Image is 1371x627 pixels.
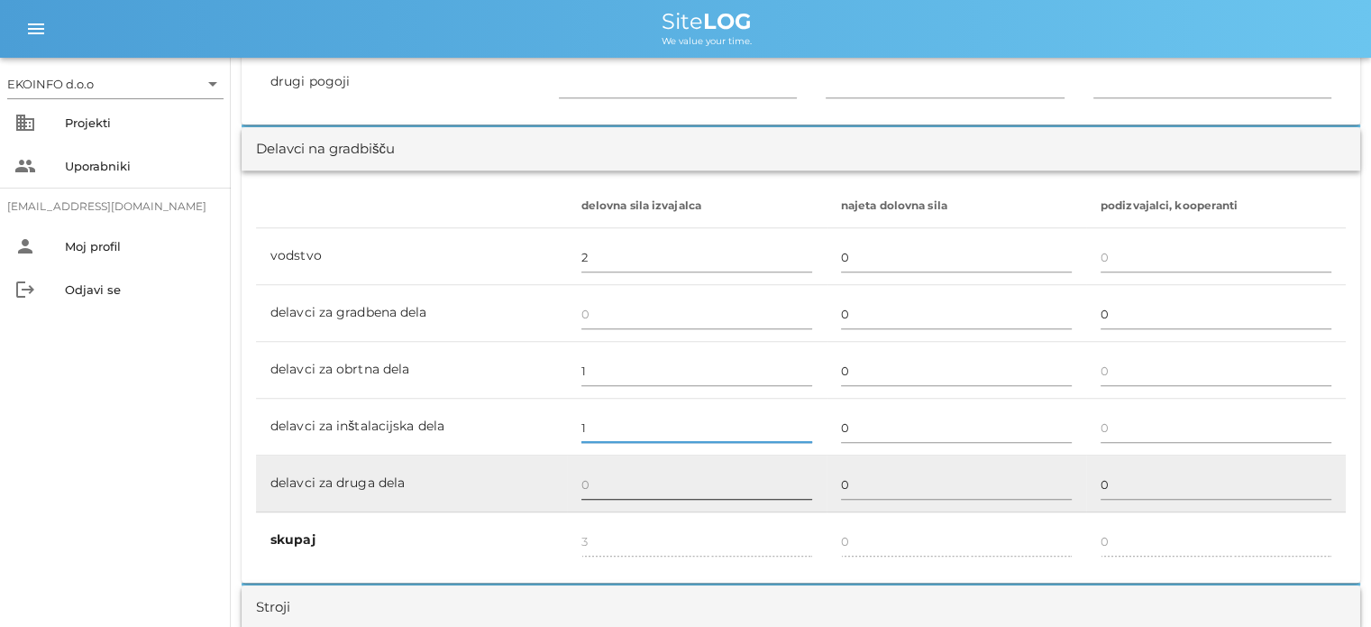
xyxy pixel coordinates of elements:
input: 0 [841,300,1072,328]
input: 0 [841,243,1072,272]
div: EKOINFO d.o.o [7,76,94,92]
input: 0 [1101,470,1331,499]
input: 0 [841,413,1072,442]
input: 0 [1101,413,1331,442]
span: Site [662,8,752,34]
div: Stroji [256,597,290,618]
input: 0 [1101,356,1331,385]
input: 0 [581,413,812,442]
div: Pripomoček za klepet [1281,540,1371,627]
i: business [14,112,36,134]
input: 0 [581,243,812,272]
i: arrow_drop_down [202,73,224,95]
input: 0 [841,470,1072,499]
td: vodstvo [256,228,567,285]
iframe: Chat Widget [1281,540,1371,627]
input: 0 [581,356,812,385]
div: EKOINFO d.o.o [7,69,224,98]
td: delavci za obrtna dela [256,342,567,399]
b: LOG [703,8,752,34]
input: 0 [581,470,812,499]
th: podizvajalci, kooperanti [1086,185,1346,228]
div: Moj profil [65,239,216,254]
td: drugi pogoji [256,54,544,110]
th: delovna sila izvajalca [567,185,827,228]
div: Odjavi se [65,282,216,297]
th: najeta dolovna sila [827,185,1086,228]
div: Delavci na gradbišču [256,139,395,160]
div: Uporabniki [65,159,216,173]
div: Projekti [65,115,216,130]
i: menu [25,18,47,40]
input: 0 [1101,243,1331,272]
i: people [14,155,36,177]
span: We value your time. [662,35,752,47]
b: skupaj [270,531,315,548]
td: delavci za gradbena dela [256,285,567,342]
i: person [14,235,36,257]
input: 0 [581,300,812,328]
td: delavci za inštalacijska dela [256,399,567,456]
td: delavci za druga dela [256,456,567,512]
i: logout [14,279,36,300]
input: 0 [1101,300,1331,328]
input: 0 [841,356,1072,385]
